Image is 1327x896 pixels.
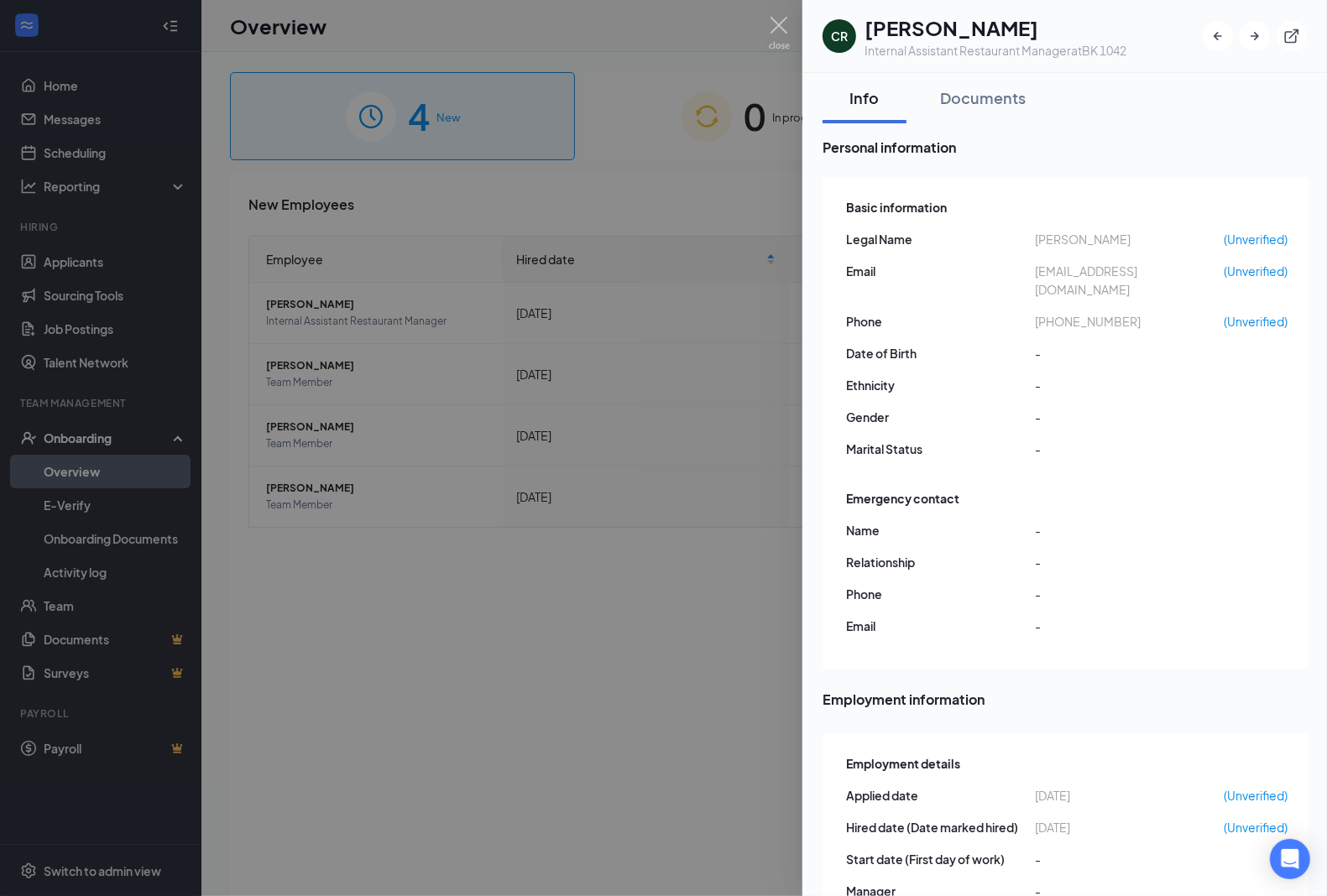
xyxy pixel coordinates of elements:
[846,818,1035,836] span: Hired date (Date marked hired)
[1035,344,1224,362] span: -
[1224,818,1288,836] span: (Unverified)
[1277,21,1307,51] button: ExternalLink
[846,754,960,773] span: Employment details
[865,13,1126,42] h1: [PERSON_NAME]
[1035,818,1224,836] span: [DATE]
[1240,21,1270,51] button: ArrowRight
[846,440,1035,458] span: Marital Status
[1224,312,1288,331] span: (Unverified)
[839,87,890,108] div: Info
[846,198,947,216] span: Basic information
[1035,553,1224,571] span: -
[846,344,1035,362] span: Date of Birth
[846,585,1035,603] span: Phone
[846,408,1035,426] span: Gender
[1270,839,1310,879] div: Open Intercom Messenger
[846,230,1035,248] span: Legal Name
[1035,312,1224,331] span: [PHONE_NUMBER]
[846,312,1035,331] span: Phone
[846,521,1035,539] span: Name
[1224,786,1288,805] span: (Unverified)
[1035,786,1224,805] span: [DATE]
[823,137,1309,158] span: Personal information
[1035,230,1224,248] span: [PERSON_NAME]
[1035,376,1224,394] span: -
[1035,585,1224,603] span: -
[846,850,1035,868] span: Start date (First day of work)
[1035,617,1224,635] span: -
[865,42,1126,59] div: Internal Assistant Restaurant Manager at BK 1042
[1035,850,1224,868] span: -
[846,617,1035,635] span: Email
[1209,28,1226,44] svg: ArrowLeftNew
[1035,262,1224,299] span: [EMAIL_ADDRESS][DOMAIN_NAME]
[846,553,1035,571] span: Relationship
[940,87,1026,108] div: Documents
[846,786,1035,805] span: Applied date
[823,689,1309,710] span: Employment information
[1246,28,1263,44] svg: ArrowRight
[846,262,1035,280] span: Email
[831,28,848,44] div: CR
[846,489,959,508] span: Emergency contact
[1035,521,1224,539] span: -
[1283,28,1300,44] svg: ExternalLink
[1035,440,1224,458] span: -
[1203,21,1233,51] button: ArrowLeftNew
[846,376,1035,394] span: Ethnicity
[1035,408,1224,426] span: -
[1224,262,1288,280] span: (Unverified)
[1224,230,1288,248] span: (Unverified)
